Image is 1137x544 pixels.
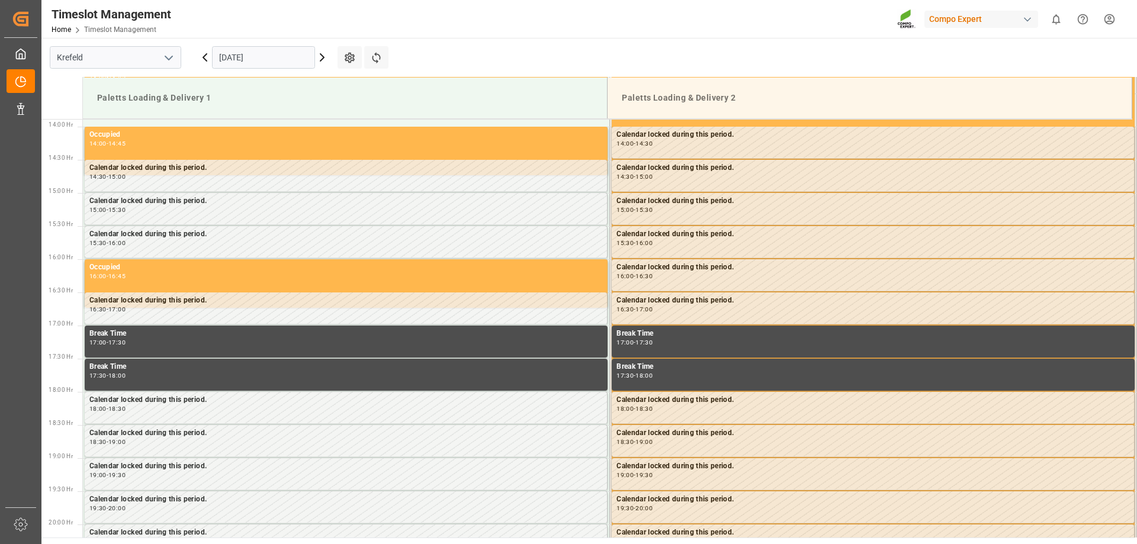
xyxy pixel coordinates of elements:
[89,273,107,279] div: 16:00
[616,273,634,279] div: 16:00
[897,9,916,30] img: Screenshot%202023-09-29%20at%2010.02.21.png_1712312052.png
[635,207,653,213] div: 15:30
[49,320,73,327] span: 17:00 Hr
[49,420,73,426] span: 18:30 Hr
[89,207,107,213] div: 15:00
[89,439,107,445] div: 18:30
[107,373,108,378] div: -
[635,506,653,511] div: 20:00
[635,307,653,312] div: 17:00
[108,174,126,179] div: 15:00
[616,472,634,478] div: 19:00
[52,25,71,34] a: Home
[89,262,603,273] div: Occupied
[107,472,108,478] div: -
[107,406,108,411] div: -
[108,141,126,146] div: 14:45
[634,406,635,411] div: -
[635,406,653,411] div: 18:30
[616,174,634,179] div: 14:30
[108,273,126,279] div: 16:45
[108,340,126,345] div: 17:30
[635,340,653,345] div: 17:30
[617,87,1122,109] div: Paletts Loading & Delivery 2
[107,240,108,246] div: -
[89,240,107,246] div: 15:30
[89,494,602,506] div: Calendar locked during this period.
[634,273,635,279] div: -
[89,406,107,411] div: 18:00
[49,486,73,493] span: 19:30 Hr
[49,353,73,360] span: 17:30 Hr
[616,361,1130,373] div: Break Time
[108,307,126,312] div: 17:00
[108,373,126,378] div: 18:00
[634,141,635,146] div: -
[89,141,107,146] div: 14:00
[616,427,1129,439] div: Calendar locked during this period.
[635,240,653,246] div: 16:00
[107,439,108,445] div: -
[49,221,73,227] span: 15:30 Hr
[616,228,1129,240] div: Calendar locked during this period.
[108,240,126,246] div: 16:00
[107,506,108,511] div: -
[616,195,1129,207] div: Calendar locked during this period.
[89,427,602,439] div: Calendar locked during this period.
[49,287,73,294] span: 16:30 Hr
[616,162,1129,174] div: Calendar locked during this period.
[634,439,635,445] div: -
[616,207,634,213] div: 15:00
[49,519,73,526] span: 20:00 Hr
[107,207,108,213] div: -
[1043,6,1069,33] button: show 0 new notifications
[1069,6,1096,33] button: Help Center
[634,174,635,179] div: -
[634,307,635,312] div: -
[89,506,107,511] div: 19:30
[634,240,635,246] div: -
[634,506,635,511] div: -
[616,141,634,146] div: 14:00
[107,307,108,312] div: -
[89,328,603,340] div: Break Time
[92,87,598,109] div: Paletts Loading & Delivery 1
[89,461,602,472] div: Calendar locked during this period.
[108,472,126,478] div: 19:30
[616,494,1129,506] div: Calendar locked during this period.
[108,506,126,511] div: 20:00
[89,129,603,141] div: Occupied
[635,472,653,478] div: 19:30
[89,174,107,179] div: 14:30
[89,373,107,378] div: 17:30
[616,307,634,312] div: 16:30
[89,162,602,174] div: Calendar locked during this period.
[49,453,73,459] span: 19:00 Hr
[924,11,1038,28] div: Compo Expert
[616,373,634,378] div: 17:30
[107,141,108,146] div: -
[89,340,107,345] div: 17:00
[616,506,634,511] div: 19:30
[616,328,1130,340] div: Break Time
[89,472,107,478] div: 19:00
[635,174,653,179] div: 15:00
[616,295,1129,307] div: Calendar locked during this period.
[159,49,177,67] button: open menu
[616,240,634,246] div: 15:30
[49,387,73,393] span: 18:00 Hr
[634,373,635,378] div: -
[108,207,126,213] div: 15:30
[616,527,1129,539] div: Calendar locked during this period.
[107,340,108,345] div: -
[634,207,635,213] div: -
[89,295,602,307] div: Calendar locked during this period.
[635,141,653,146] div: 14:30
[89,307,107,312] div: 16:30
[635,439,653,445] div: 19:00
[616,406,634,411] div: 18:00
[89,361,603,373] div: Break Time
[107,174,108,179] div: -
[616,262,1129,273] div: Calendar locked during this period.
[108,439,126,445] div: 19:00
